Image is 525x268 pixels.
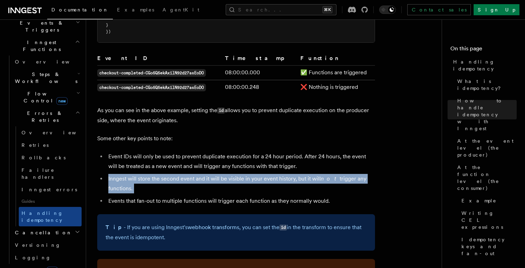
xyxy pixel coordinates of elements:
[97,106,375,125] p: As you can see in the above example, setting the allows you to prevent duplicate execution on the...
[22,155,66,160] span: Rollbacks
[106,174,375,193] li: Inngest will store the second event and it will be visible in your event history, but it will tri...
[162,7,199,12] span: AgentKit
[12,107,82,126] button: Errors & Retries
[6,19,76,33] span: Events & Triggers
[12,251,82,264] a: Logging
[106,196,375,206] li: Events that fan-out to multiple functions will trigger each function as they normally would.
[15,242,61,248] span: Versioning
[19,139,82,151] a: Retries
[323,6,332,13] kbd: ⌘K
[379,6,396,14] button: Toggle dark mode
[19,196,82,207] span: Guides
[19,126,82,139] a: Overview
[158,2,203,19] a: AgentKit
[117,7,154,12] span: Examples
[455,135,517,161] a: At the event level (the producer)
[187,224,239,231] a: webhook transforms
[461,236,517,257] span: Idempotency keys and fan-out
[457,164,517,192] span: At the function level (the consumer)
[222,65,298,80] td: 08:00:00.000
[474,4,519,15] a: Sign Up
[106,223,367,242] p: - If you are using Inngest's , you can set the in the transform to ensure that the event is idemp...
[22,142,49,148] span: Retries
[461,197,497,204] span: Example
[407,4,471,15] a: Contact sales
[455,161,517,194] a: At the function level (the consumer)
[113,2,158,19] a: Examples
[450,56,517,75] a: Handling idempotency
[222,54,298,66] th: Timestamp
[450,44,517,56] h4: On this page
[12,56,82,68] a: Overview
[6,39,75,53] span: Inngest Functions
[12,229,72,236] span: Cancellation
[97,84,206,91] code: checkout-completed-CGo5Q5ekAxilN92d27asEoDO
[298,80,375,94] td: ❌ Nothing is triggered
[298,54,375,66] th: Function
[12,71,77,85] span: Steps & Workflows
[459,207,517,233] a: Writing CEL expressions
[19,151,82,164] a: Rollbacks
[6,56,82,264] div: Inngest Functions
[298,65,375,80] td: ✅ Functions are triggered
[222,80,298,94] td: 08:00:00.248
[6,17,82,36] button: Events & Triggers
[12,126,82,226] div: Errors & Retries
[12,90,76,104] span: Flow Control
[106,152,375,171] li: Event IDs will only be used to prevent duplicate execution for a 24 hour period. After 24 hours, ...
[12,68,82,87] button: Steps & Workflows
[19,207,82,226] a: Handling idempotency
[457,137,517,158] span: At the event level (the producer)
[461,210,517,231] span: Writing CEL expressions
[12,87,82,107] button: Flow Controlnew
[106,29,111,34] span: })
[47,2,113,19] a: Documentation
[459,194,517,207] a: Example
[455,75,517,94] a: What is idempotency?
[455,94,517,135] a: How to handle idempotency with Inngest
[217,108,225,114] code: id
[97,69,206,77] code: checkout-completed-CGo5Q5ekAxilN92d27asEoDO
[12,110,75,124] span: Errors & Retries
[280,225,287,231] code: id
[22,210,63,223] span: Handling idempotency
[106,224,124,231] strong: Tip
[19,183,82,196] a: Inngest errors
[97,134,375,143] p: Some other key points to note:
[106,23,108,27] span: }
[15,59,86,65] span: Overview
[457,78,517,92] span: What is idempotency?
[97,54,222,66] th: Event ID
[321,175,340,182] em: not
[6,36,82,56] button: Inngest Functions
[12,226,82,239] button: Cancellation
[19,164,82,183] a: Failure handlers
[22,187,77,192] span: Inngest errors
[453,58,517,72] span: Handling idempotency
[22,130,93,135] span: Overview
[51,7,109,12] span: Documentation
[56,97,68,105] span: new
[15,255,51,260] span: Logging
[457,97,517,132] span: How to handle idempotency with Inngest
[226,4,336,15] button: Search...⌘K
[12,239,82,251] a: Versioning
[459,233,517,260] a: Idempotency keys and fan-out
[22,167,55,180] span: Failure handlers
